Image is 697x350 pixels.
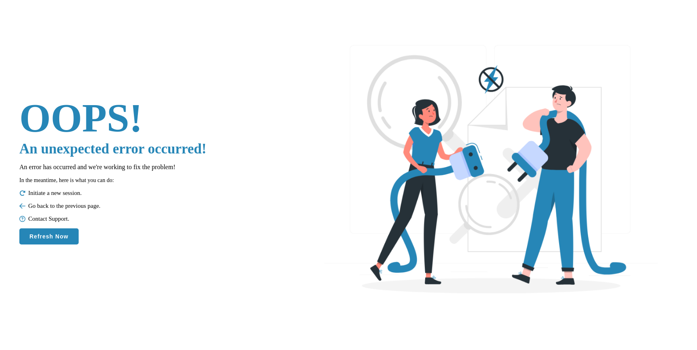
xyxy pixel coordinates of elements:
h1: OOPS! [19,95,207,141]
button: Refresh Now [19,228,79,244]
p: Contact Support. [19,215,207,222]
p: Initiate a new session. [19,190,207,197]
p: In the meantime, here is what you can do: [19,177,207,184]
h3: An unexpected error occurred! [19,141,207,157]
p: An error has occurred and we're working to fix the problem! [19,164,207,171]
p: Go back to the previous page. [19,203,207,209]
